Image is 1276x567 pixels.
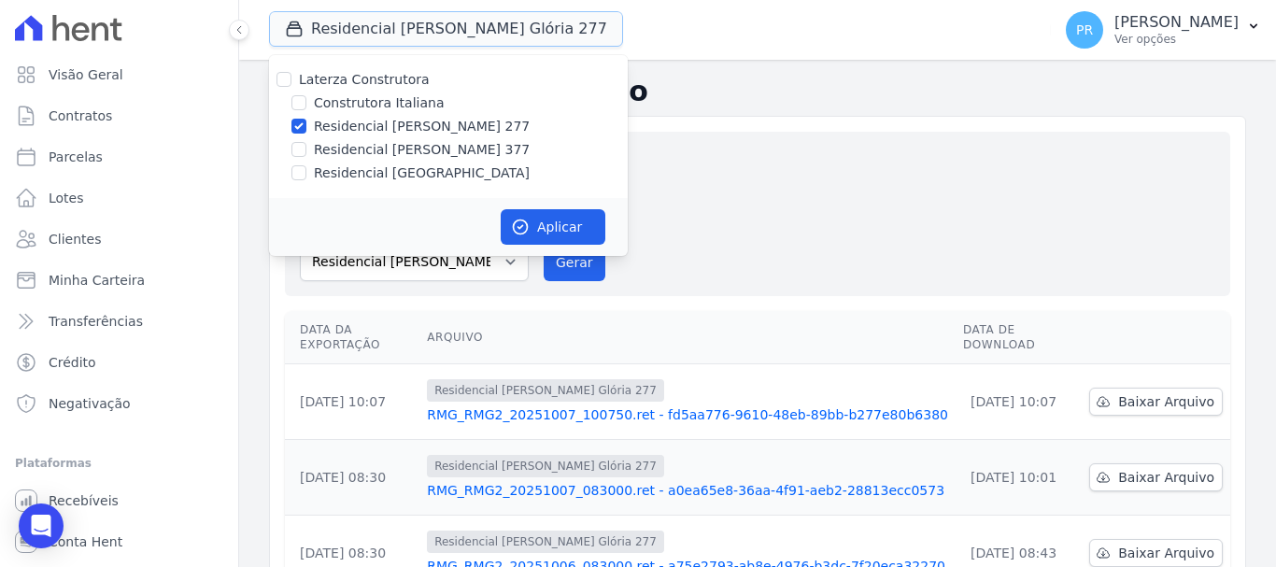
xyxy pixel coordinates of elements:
[19,503,64,548] div: Open Intercom Messenger
[49,106,112,125] span: Contratos
[427,405,948,424] a: RMG_RMG2_20251007_100750.ret - fd5aa776-9610-48eb-89bb-b277e80b6380
[1076,23,1093,36] span: PR
[544,244,605,281] button: Gerar
[7,385,231,422] a: Negativação
[49,65,123,84] span: Visão Geral
[49,230,101,248] span: Clientes
[285,311,419,364] th: Data da Exportação
[7,220,231,258] a: Clientes
[49,312,143,331] span: Transferências
[15,452,223,475] div: Plataformas
[427,531,664,553] span: Residencial [PERSON_NAME] Glória 277
[285,364,419,440] td: [DATE] 10:07
[49,491,119,510] span: Recebíveis
[49,394,131,413] span: Negativação
[427,481,948,500] a: RMG_RMG2_20251007_083000.ret - a0ea65e8-36aa-4f91-aeb2-28813ecc0573
[7,523,231,560] a: Conta Hent
[1051,4,1276,56] button: PR [PERSON_NAME] Ver opções
[1114,32,1239,47] p: Ver opções
[7,56,231,93] a: Visão Geral
[7,344,231,381] a: Crédito
[7,97,231,135] a: Contratos
[1089,463,1223,491] a: Baixar Arquivo
[1089,539,1223,567] a: Baixar Arquivo
[956,440,1082,516] td: [DATE] 10:01
[49,271,145,290] span: Minha Carteira
[956,364,1082,440] td: [DATE] 10:07
[1118,468,1214,487] span: Baixar Arquivo
[314,117,530,136] label: Residencial [PERSON_NAME] 277
[7,482,231,519] a: Recebíveis
[7,303,231,340] a: Transferências
[269,75,1246,108] h2: Exportações de Retorno
[427,379,664,402] span: Residencial [PERSON_NAME] Glória 277
[419,311,956,364] th: Arquivo
[7,138,231,176] a: Parcelas
[299,72,430,87] label: Laterza Construtora
[285,440,419,516] td: [DATE] 08:30
[1118,544,1214,562] span: Baixar Arquivo
[49,353,96,372] span: Crédito
[314,140,530,160] label: Residencial [PERSON_NAME] 377
[7,262,231,299] a: Minha Carteira
[269,11,623,47] button: Residencial [PERSON_NAME] Glória 277
[49,532,122,551] span: Conta Hent
[314,163,530,183] label: Residencial [GEOGRAPHIC_DATA]
[956,311,1082,364] th: Data de Download
[314,93,444,113] label: Construtora Italiana
[1089,388,1223,416] a: Baixar Arquivo
[501,209,605,245] button: Aplicar
[427,455,664,477] span: Residencial [PERSON_NAME] Glória 277
[1114,13,1239,32] p: [PERSON_NAME]
[1118,392,1214,411] span: Baixar Arquivo
[49,189,84,207] span: Lotes
[7,179,231,217] a: Lotes
[49,148,103,166] span: Parcelas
